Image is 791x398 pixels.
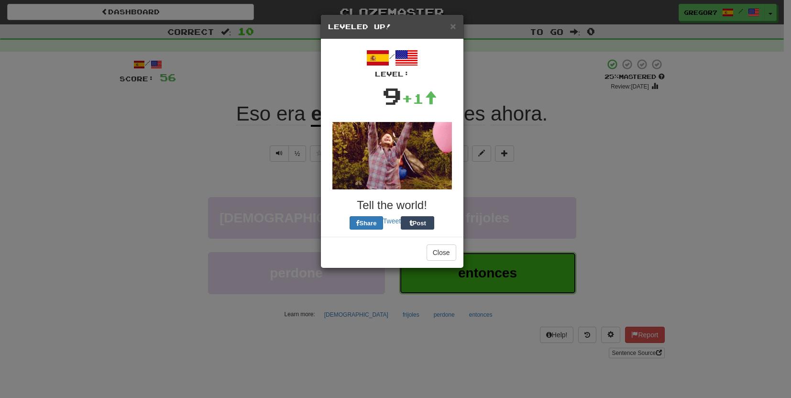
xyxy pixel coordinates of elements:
[427,244,456,261] button: Close
[328,199,456,211] h3: Tell the world!
[332,122,452,189] img: andy-72a9b47756ecc61a9f6c0ef31017d13e025550094338bf53ee1bb5849c5fd8eb.gif
[383,217,401,225] a: Tweet
[350,216,383,230] button: Share
[402,89,437,108] div: +1
[328,46,456,79] div: /
[450,21,456,31] button: Close
[382,79,402,112] div: 9
[328,22,456,32] h5: Leveled Up!
[450,21,456,32] span: ×
[328,69,456,79] div: Level:
[401,216,434,230] button: Post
